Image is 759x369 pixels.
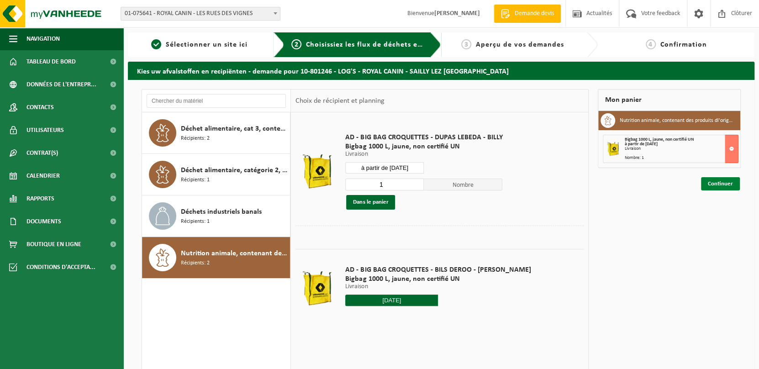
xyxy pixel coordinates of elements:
button: Déchets industriels banals Récipients: 1 [142,195,290,237]
span: 2 [291,39,301,49]
button: Déchet alimentaire, cat 3, contenant des produits d'origine animale, emballage synthétique Récipi... [142,112,290,154]
input: Sélectionnez date [345,295,438,306]
span: Déchet alimentaire, cat 3, contenant des produits d'origine animale, emballage synthétique [181,123,288,134]
strong: [PERSON_NAME] [434,10,480,17]
span: Rapports [26,187,54,210]
span: AD - BIG BAG CROQUETTES - DUPAS LEBEDA - BILLY [345,133,502,142]
a: Demande devis [494,5,561,23]
span: Nutrition animale, contenant des produits dl'origine animale, non emballé, catégorie 3 [181,248,288,259]
strong: à partir de [DATE] [625,142,658,147]
span: Nombre [424,179,502,190]
h3: Nutrition animale, contenant des produits dl'origine animale, non emballé, catégorie 3 [620,113,733,128]
span: 3 [461,39,471,49]
span: Récipients: 1 [181,217,210,226]
div: Livraison [625,147,738,151]
span: Boutique en ligne [26,233,81,256]
span: Aperçu de vos demandes [476,41,564,48]
span: Récipients: 2 [181,259,210,268]
span: Contrat(s) [26,142,58,164]
div: Nombre: 1 [625,156,738,160]
span: 01-075641 - ROYAL CANIN - LES RUES DES VIGNES [121,7,280,20]
h2: Kies uw afvalstoffen en recipiënten - demande pour 10-801246 - LOG'S - ROYAL CANIN - SAILLY LEZ [... [128,62,754,79]
span: Bigbag 1000 L, jaune, non certifié UN [625,137,694,142]
button: Nutrition animale, contenant des produits dl'origine animale, non emballé, catégorie 3 Récipients: 2 [142,237,290,278]
span: Utilisateurs [26,119,64,142]
input: Chercher du matériel [147,94,286,108]
span: 1 [151,39,161,49]
span: Bigbag 1000 L, jaune, non certifié UN [345,142,502,151]
span: Documents [26,210,61,233]
a: 1Sélectionner un site ici [132,39,266,50]
p: Livraison [345,284,531,290]
a: Continuer [701,177,740,190]
p: Livraison [345,151,502,158]
input: Sélectionnez date [345,162,424,174]
span: Conditions d'accepta... [26,256,95,279]
span: Navigation [26,27,60,50]
span: 01-075641 - ROYAL CANIN - LES RUES DES VIGNES [121,7,280,21]
button: Déchet alimentaire, catégorie 2, contenant des produits d'origine animale, emballage mélangé Réci... [142,154,290,195]
span: Tableau de bord [26,50,76,73]
span: Récipients: 1 [181,176,210,184]
span: Données de l'entrepr... [26,73,96,96]
button: Dans le panier [346,195,395,210]
span: Sélectionner un site ici [166,41,248,48]
span: Calendrier [26,164,60,187]
span: Demande devis [512,9,556,18]
span: 4 [646,39,656,49]
span: AD - BIG BAG CROQUETTES - BILS DEROO - [PERSON_NAME] [345,265,531,274]
span: Choisissiez les flux de déchets et récipients [306,41,458,48]
span: Confirmation [660,41,707,48]
span: Déchets industriels banals [181,206,262,217]
span: Récipients: 2 [181,134,210,143]
div: Choix de récipient et planning [291,90,389,112]
span: Contacts [26,96,54,119]
span: Bigbag 1000 L, jaune, non certifié UN [345,274,531,284]
span: Déchet alimentaire, catégorie 2, contenant des produits d'origine animale, emballage mélangé [181,165,288,176]
div: Mon panier [598,89,741,111]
